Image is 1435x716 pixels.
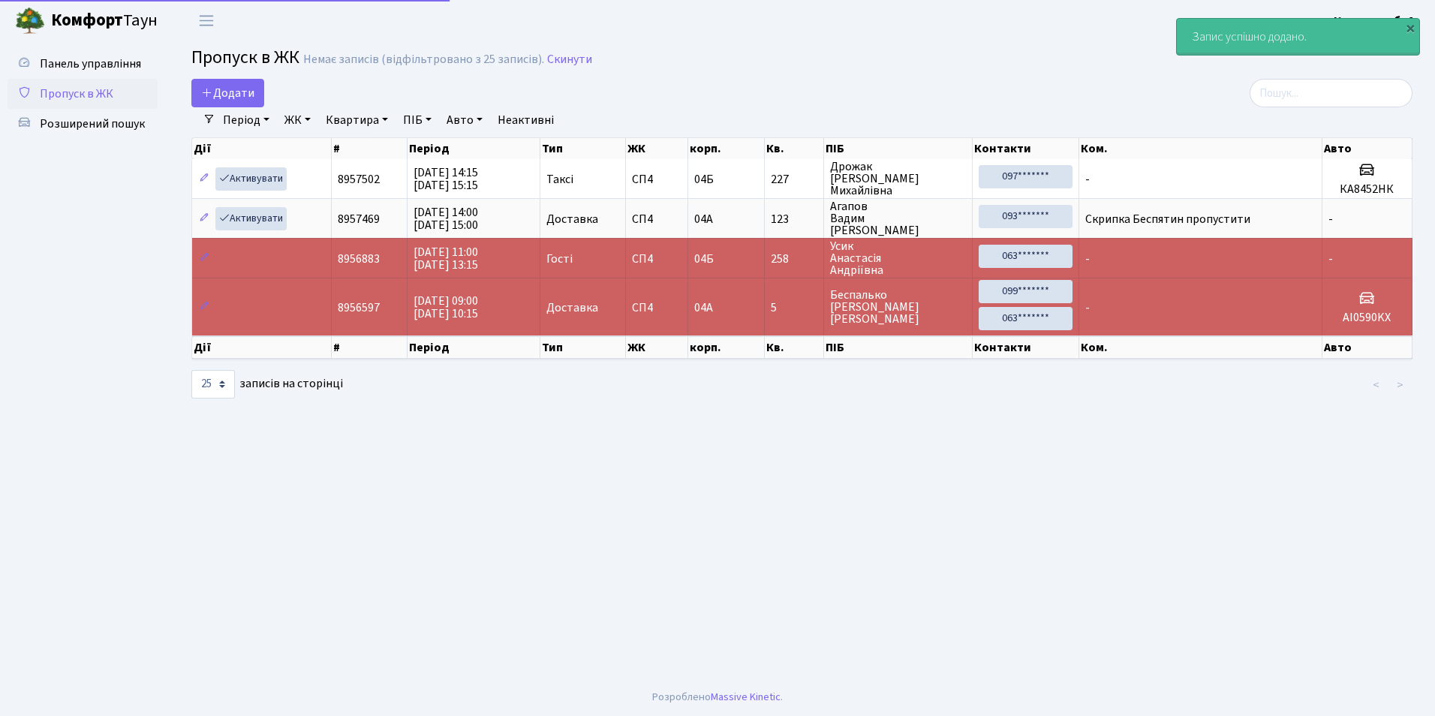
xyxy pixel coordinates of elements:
[201,85,254,101] span: Додати
[694,211,713,227] span: 04А
[632,213,681,225] span: СП4
[1250,79,1412,107] input: Пошук...
[626,336,688,359] th: ЖК
[1085,251,1090,267] span: -
[830,161,966,197] span: Дрожак [PERSON_NAME] Михайлівна
[1177,19,1419,55] div: Запис успішно додано.
[824,138,973,159] th: ПІБ
[191,44,299,71] span: Пропуск в ЖК
[632,173,681,185] span: СП4
[1334,13,1417,29] b: Консьєрж б. 4.
[771,213,817,225] span: 123
[215,167,287,191] a: Активувати
[1085,171,1090,188] span: -
[1328,311,1406,325] h5: AI0590KX
[414,244,478,273] span: [DATE] 11:00 [DATE] 13:15
[632,302,681,314] span: СП4
[688,336,765,359] th: корп.
[15,6,45,36] img: logo.png
[408,336,540,359] th: Період
[546,302,598,314] span: Доставка
[1085,299,1090,316] span: -
[192,138,332,159] th: Дії
[1328,251,1333,267] span: -
[546,253,573,265] span: Гості
[694,171,714,188] span: 04Б
[1403,20,1418,35] div: ×
[540,138,626,159] th: Тип
[191,370,343,399] label: записів на сторінці
[338,299,380,316] span: 8956597
[540,336,626,359] th: Тип
[217,107,275,133] a: Період
[626,138,688,159] th: ЖК
[320,107,394,133] a: Квартира
[652,689,783,705] div: Розроблено .
[1085,211,1250,227] span: Скрипка Беспятин пропустити
[397,107,438,133] a: ПІБ
[830,200,966,236] span: Агапов Вадим [PERSON_NAME]
[688,138,765,159] th: корп.
[632,253,681,265] span: СП4
[338,251,380,267] span: 8956883
[40,56,141,72] span: Панель управління
[40,116,145,132] span: Розширений пошук
[188,8,225,33] button: Переключити навігацію
[771,173,817,185] span: 227
[1334,12,1417,30] a: Консьєрж б. 4.
[830,240,966,276] span: Усик Анастасія Андріївна
[771,302,817,314] span: 5
[492,107,560,133] a: Неактивні
[51,8,123,32] b: Комфорт
[192,336,332,359] th: Дії
[278,107,317,133] a: ЖК
[414,293,478,322] span: [DATE] 09:00 [DATE] 10:15
[303,53,544,67] div: Немає записів (відфільтровано з 25 записів).
[765,138,823,159] th: Кв.
[765,336,823,359] th: Кв.
[1328,182,1406,197] h5: КА8452НК
[547,53,592,67] a: Скинути
[332,336,408,359] th: #
[771,253,817,265] span: 258
[8,79,158,109] a: Пропуск в ЖК
[546,213,598,225] span: Доставка
[40,86,113,102] span: Пропуск в ЖК
[191,79,264,107] a: Додати
[51,8,158,34] span: Таун
[973,138,1080,159] th: Контакти
[830,289,966,325] span: Беспалько [PERSON_NAME] [PERSON_NAME]
[711,689,781,705] a: Massive Kinetic
[332,138,408,159] th: #
[414,204,478,233] span: [DATE] 14:00 [DATE] 15:00
[1322,336,1412,359] th: Авто
[441,107,489,133] a: Авто
[8,109,158,139] a: Розширений пошук
[338,171,380,188] span: 8957502
[1322,138,1412,159] th: Авто
[414,164,478,194] span: [DATE] 14:15 [DATE] 15:15
[824,336,973,359] th: ПІБ
[973,336,1080,359] th: Контакти
[1328,211,1333,227] span: -
[1079,336,1322,359] th: Ком.
[408,138,540,159] th: Період
[8,49,158,79] a: Панель управління
[546,173,573,185] span: Таксі
[694,251,714,267] span: 04Б
[694,299,713,316] span: 04А
[191,370,235,399] select: записів на сторінці
[338,211,380,227] span: 8957469
[215,207,287,230] a: Активувати
[1079,138,1322,159] th: Ком.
